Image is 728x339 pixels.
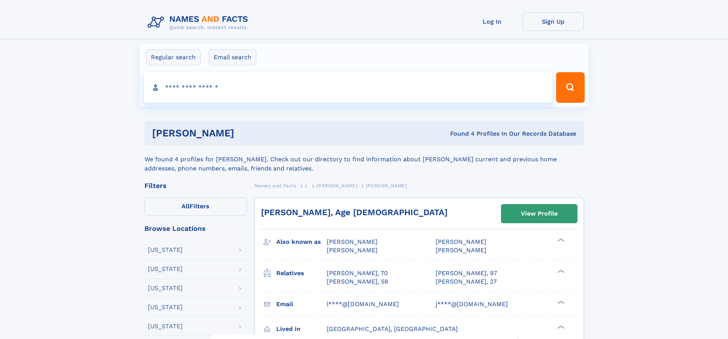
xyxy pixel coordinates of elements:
[327,247,378,254] span: [PERSON_NAME]
[209,49,256,65] label: Email search
[144,72,553,103] input: search input
[556,300,565,305] div: ❯
[182,203,190,210] span: All
[148,285,183,291] div: [US_STATE]
[148,304,183,310] div: [US_STATE]
[327,269,388,277] a: [PERSON_NAME], 70
[521,205,558,222] div: View Profile
[342,130,576,138] div: Found 4 Profiles In Our Records Database
[148,323,183,329] div: [US_STATE]
[327,238,378,245] span: [PERSON_NAME]
[152,128,342,138] h1: [PERSON_NAME]
[462,12,523,31] a: Log In
[316,181,357,190] a: [PERSON_NAME]
[305,181,308,190] a: L
[144,12,255,33] img: Logo Names and Facts
[556,72,584,103] button: Search Button
[556,269,565,274] div: ❯
[436,277,497,286] a: [PERSON_NAME], 27
[316,183,357,188] span: [PERSON_NAME]
[144,146,584,173] div: We found 4 profiles for [PERSON_NAME]. Check out our directory to find information about [PERSON_...
[556,324,565,329] div: ❯
[327,325,458,333] span: [GEOGRAPHIC_DATA], [GEOGRAPHIC_DATA]
[305,183,308,188] span: L
[261,208,448,217] a: [PERSON_NAME], Age [DEMOGRAPHIC_DATA]
[436,269,497,277] a: [PERSON_NAME], 97
[146,49,201,65] label: Regular search
[436,247,486,254] span: [PERSON_NAME]
[327,277,388,286] a: [PERSON_NAME], 58
[255,181,297,190] a: Names and Facts
[523,12,584,31] a: Sign Up
[556,238,565,243] div: ❯
[501,204,577,223] a: View Profile
[276,298,327,311] h3: Email
[144,198,247,216] label: Filters
[276,235,327,248] h3: Also known as
[148,247,183,253] div: [US_STATE]
[366,183,407,188] span: [PERSON_NAME]
[148,266,183,272] div: [US_STATE]
[276,267,327,280] h3: Relatives
[144,182,247,189] div: Filters
[436,238,486,245] span: [PERSON_NAME]
[144,225,247,232] div: Browse Locations
[276,323,327,336] h3: Lived in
